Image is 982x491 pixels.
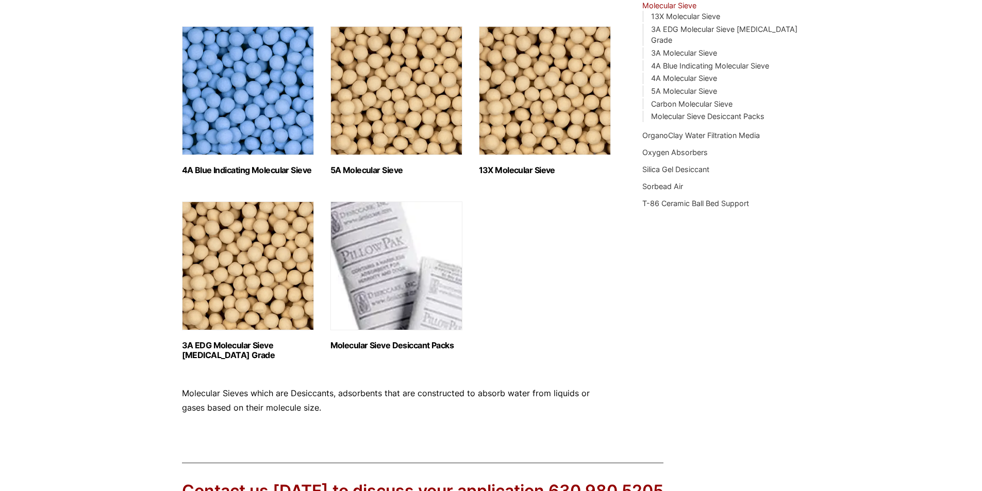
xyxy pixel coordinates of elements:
a: Molecular Sieve Desiccant Packs [651,112,764,121]
a: Sorbead Air [642,182,683,191]
a: Visit product category 4A Blue Indicating Molecular Sieve [182,26,314,175]
a: Visit product category 5A Molecular Sieve [330,26,462,175]
h2: 4A Blue Indicating Molecular Sieve [182,165,314,175]
a: T-86 Ceramic Ball Bed Support [642,199,749,208]
h2: 13X Molecular Sieve [479,165,611,175]
a: 4A Blue Indicating Molecular Sieve [651,61,769,70]
img: Molecular Sieve Desiccant Packs [330,201,462,330]
img: 13X Molecular Sieve [479,26,611,155]
a: 13X Molecular Sieve [651,12,720,21]
h2: Molecular Sieve Desiccant Packs [330,341,462,350]
a: 3A EDG Molecular Sieve [MEDICAL_DATA] Grade [651,25,797,45]
a: Carbon Molecular Sieve [651,99,733,108]
a: 4A Molecular Sieve [651,74,717,82]
h2: 5A Molecular Sieve [330,165,462,175]
a: Visit product category 13X Molecular Sieve [479,26,611,175]
h2: 3A EDG Molecular Sieve [MEDICAL_DATA] Grade [182,341,314,360]
p: Molecular Sieves which are Desiccants, adsorbents that are constructed to absorb water from liqui... [182,386,612,414]
a: 3A Molecular Sieve [651,48,717,57]
img: 4A Blue Indicating Molecular Sieve [182,26,314,155]
a: OrganoClay Water Filtration Media [642,131,760,140]
a: Oxygen Absorbers [642,148,708,157]
a: Molecular Sieve [642,1,696,10]
a: Visit product category 3A EDG Molecular Sieve Ethanol Grade [182,201,314,360]
a: Visit product category Molecular Sieve Desiccant Packs [330,201,462,350]
img: 3A EDG Molecular Sieve Ethanol Grade [182,201,314,330]
a: Silica Gel Desiccant [642,165,709,174]
a: 5A Molecular Sieve [651,87,717,95]
img: 5A Molecular Sieve [330,26,462,155]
